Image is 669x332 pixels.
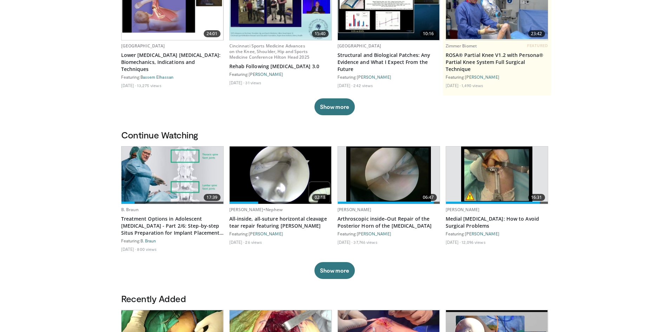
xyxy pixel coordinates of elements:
[121,129,548,141] h3: Continue Watching
[446,147,548,204] a: 16:31
[121,215,224,236] a: Treatment Options in Adolescent [MEDICAL_DATA] - Part 2/6: Step-by-step Situs Preparation for Imp...
[229,80,244,85] li: [DATE]
[461,147,533,204] img: ZdWCH7dOnnmQ9vqn5hMDoxOmdtO6xlQD_1.620x360_q85_upscale.jpg
[465,231,499,236] a: [PERSON_NAME]
[249,72,283,77] a: [PERSON_NAME]
[230,147,332,204] a: 02:18
[314,98,355,115] button: Show more
[312,30,329,37] span: 15:40
[337,239,353,245] li: [DATE]
[446,52,548,73] a: ROSA® Partial Knee V1.2 with Persona® Partial Knee System Full Surgical Technique
[465,74,499,79] a: [PERSON_NAME]
[121,74,224,80] div: Featuring:
[230,147,332,204] img: 173c071b-399e-4fbc-8156-5fdd8d6e2d0e.620x360_q85_upscale.jpg
[357,231,391,236] a: [PERSON_NAME]
[122,147,223,204] img: 102d8bc9-9a61-4cfc-8458-064ed06b8396.jpeg.620x360_q85_upscale.jpg
[446,43,477,49] a: Zimmer Biomet
[229,239,244,245] li: [DATE]
[249,231,283,236] a: [PERSON_NAME]
[204,194,221,201] span: 17:39
[121,293,548,304] h3: Recently Added
[137,83,161,88] li: 13,275 views
[528,194,545,201] span: 16:31
[229,63,332,70] a: Rehab Following [MEDICAL_DATA] 3.0
[337,207,372,213] a: [PERSON_NAME]
[229,207,283,213] a: [PERSON_NAME]+Nephew
[446,239,461,245] li: [DATE]
[229,215,332,229] a: All-inside, all-suture horizontal cleavage tear repair featuring [PERSON_NAME]
[527,43,548,48] span: FEATURED
[229,43,309,60] a: Cincinnati Sports Medicine Advances on the Knee, Shoulder, Hip and Sports Medicine Conference Hil...
[121,238,224,243] div: Featuring:
[121,43,165,49] a: [GEOGRAPHIC_DATA]
[337,52,440,73] a: Structural and Biological Patches: Any Evidence and What I Expect From the Future
[245,239,262,245] li: 26 views
[122,147,223,204] a: 17:39
[204,30,221,37] span: 24:01
[337,74,440,80] div: Featuring:
[121,52,224,73] a: Lower [MEDICAL_DATA] [MEDICAL_DATA]: Biomechanics, Indications and Techniques
[337,215,440,229] a: Arthroscopic inside–Out Repair of the Posterior Horn of the [MEDICAL_DATA]
[337,83,353,88] li: [DATE]
[357,74,391,79] a: [PERSON_NAME]
[446,231,548,236] div: Featuring:
[461,83,483,88] li: 1,490 views
[446,215,548,229] a: Medial [MEDICAL_DATA]: How to Avoid Surgical Problems
[337,43,381,49] a: [GEOGRAPHIC_DATA]
[121,246,136,252] li: [DATE]
[140,238,156,243] a: B. Braun
[312,194,329,201] span: 02:18
[528,30,545,37] span: 23:42
[140,74,174,79] a: Bassem Elhassan
[461,239,485,245] li: 12,096 views
[121,83,136,88] li: [DATE]
[446,74,548,80] div: Featuring:
[121,207,139,213] a: B. Braun
[353,239,377,245] li: 37,746 views
[314,262,355,279] button: Show more
[245,80,261,85] li: 31 views
[337,231,440,236] div: Featuring:
[137,246,157,252] li: 800 views
[446,83,461,88] li: [DATE]
[229,231,332,236] div: Featuring:
[420,194,437,201] span: 06:47
[229,71,332,77] div: Featuring:
[446,207,480,213] a: [PERSON_NAME]
[346,147,431,204] img: baen_1.png.620x360_q85_upscale.jpg
[420,30,437,37] span: 10:16
[353,83,373,88] li: 242 views
[338,147,440,204] a: 06:47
